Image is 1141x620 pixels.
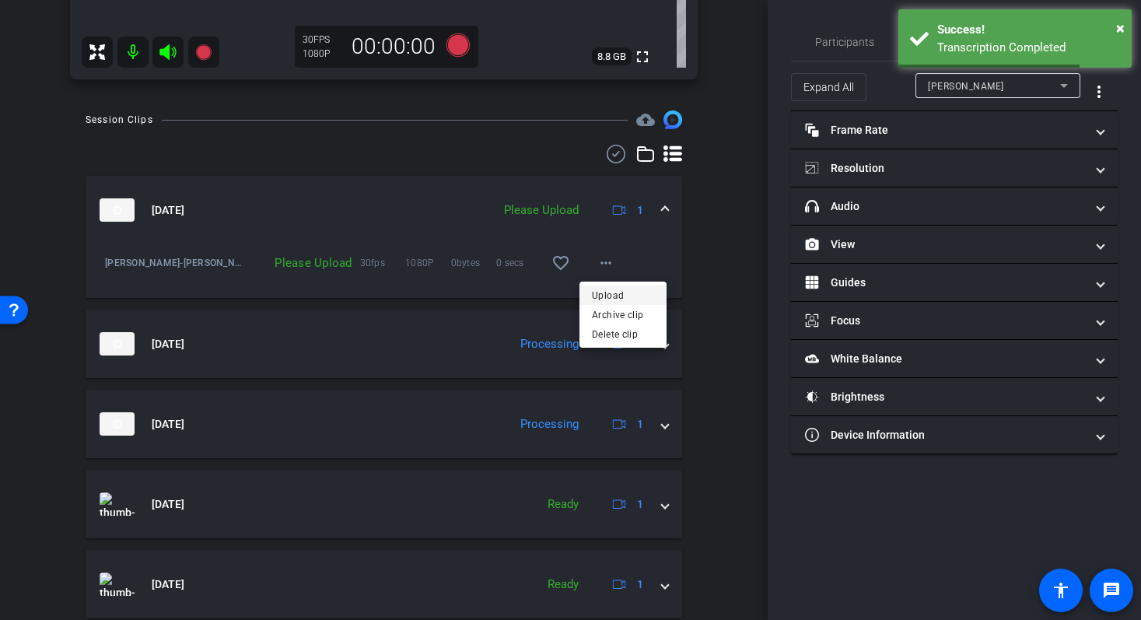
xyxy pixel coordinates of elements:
[937,39,1120,57] div: Transcription Completed
[592,325,654,344] span: Delete clip
[1116,16,1125,40] button: Close
[937,21,1120,39] div: Success!
[1116,19,1125,37] span: ×
[592,306,654,324] span: Archive clip
[592,286,654,305] span: Upload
